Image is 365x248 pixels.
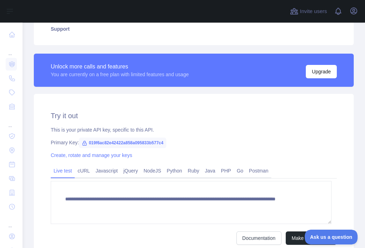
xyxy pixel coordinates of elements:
[93,165,120,176] a: Javascript
[51,111,337,121] h2: Try it out
[51,165,75,176] a: Live test
[300,7,327,16] span: Invite users
[79,138,166,148] span: 019f6ac82e42422a858a095833b577c4
[202,165,218,176] a: Java
[51,139,337,146] div: Primary Key:
[246,165,271,176] a: Postman
[75,165,93,176] a: cURL
[234,165,246,176] a: Go
[6,114,17,128] div: ...
[289,6,328,17] button: Invite users
[51,62,189,71] div: Unlock more calls and features
[305,230,358,244] iframe: Toggle Customer Support
[164,165,185,176] a: Python
[286,231,337,245] button: Make test request
[236,231,282,245] a: Documentation
[51,152,132,158] a: Create, rotate and manage your keys
[141,165,164,176] a: NodeJS
[6,42,17,56] div: ...
[218,165,234,176] a: PHP
[51,71,189,78] div: You are currently on a free plan with limited features and usage
[6,214,17,229] div: ...
[120,165,141,176] a: jQuery
[42,21,345,37] a: Support
[306,65,337,78] button: Upgrade
[51,126,337,133] div: This is your private API key, specific to this API.
[185,165,202,176] a: Ruby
